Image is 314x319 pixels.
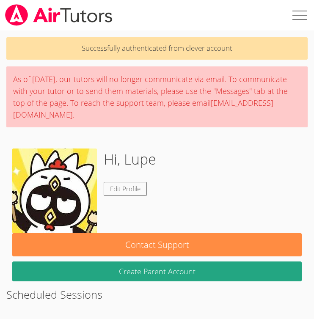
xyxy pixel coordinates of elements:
[104,182,147,196] a: Edit Profile
[6,37,308,60] p: Successfully authenticated from clever account
[6,66,308,127] div: As of [DATE], our tutors will no longer communicate via email. To communicate with your tutor or ...
[104,148,156,170] h1: Hi, Lupe
[6,286,308,302] h2: Scheduled Sessions
[12,148,97,233] img: images.jpeg
[12,261,302,281] button: Create Parent Account
[4,4,113,26] img: airtutors_banner-c4298cdbf04f3fff15de1276eac7730deb9818008684d7c2e4769d2f7ddbe033.png
[12,233,302,256] button: Contact Support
